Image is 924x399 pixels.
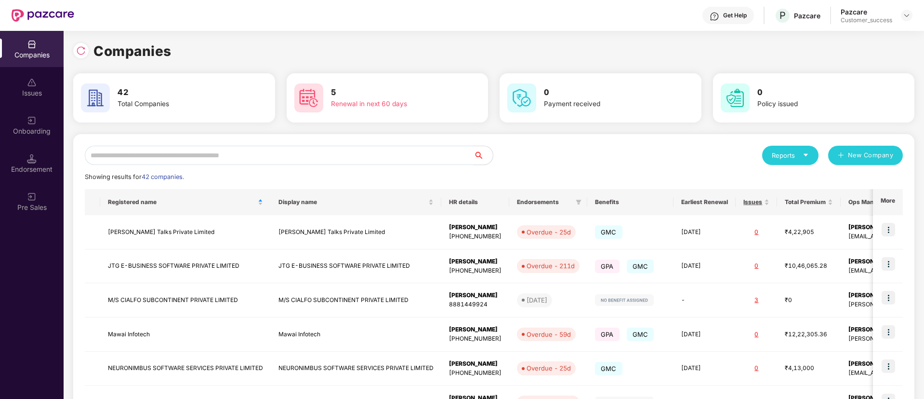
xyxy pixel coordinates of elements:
[595,362,622,375] span: GMC
[873,189,903,215] th: More
[882,223,895,236] img: icon
[100,352,271,386] td: NEURONIMBUS SOFTWARE SERVICES PRIVATE LIMITED
[673,352,736,386] td: [DATE]
[271,283,441,317] td: M/S CIALFO SUBCONTINENT PRIVATE LIMITED
[76,46,86,55] img: svg+xml;base64,PHN2ZyBpZD0iUmVsb2FkLTMyeDMyIiB4bWxucz0iaHR0cDovL3d3dy53My5vcmcvMjAwMC9zdmciIHdpZH...
[743,228,769,237] div: 0
[882,291,895,304] img: icon
[595,260,620,273] span: GPA
[848,151,894,160] span: New Company
[81,83,110,112] img: svg+xml;base64,PHN2ZyB4bWxucz0iaHR0cDovL3d3dy53My5vcmcvMjAwMC9zdmciIHdpZHRoPSI2MCIgaGVpZ2h0PSI2MC...
[449,223,502,232] div: [PERSON_NAME]
[27,78,37,87] img: svg+xml;base64,PHN2ZyBpZD0iSXNzdWVzX2Rpc2FibGVkIiB4bWxucz0iaHR0cDovL3d3dy53My5vcmcvMjAwMC9zdmciIH...
[527,261,575,271] div: Overdue - 211d
[841,16,892,24] div: Customer_success
[100,283,271,317] td: M/S CIALFO SUBCONTINENT PRIVATE LIMITED
[331,86,452,99] h3: 5
[779,10,786,21] span: P
[757,86,879,99] h3: 0
[882,359,895,373] img: icon
[882,325,895,339] img: icon
[673,215,736,249] td: [DATE]
[673,249,736,284] td: [DATE]
[527,227,571,237] div: Overdue - 25d
[595,225,622,239] span: GMC
[517,198,572,206] span: Endorsements
[838,152,844,160] span: plus
[27,40,37,49] img: svg+xml;base64,PHN2ZyBpZD0iQ29tcGFuaWVzIiB4bWxucz0iaHR0cDovL3d3dy53My5vcmcvMjAwMC9zdmciIHdpZHRoPS...
[595,328,620,341] span: GPA
[294,83,323,112] img: svg+xml;base64,PHN2ZyB4bWxucz0iaHR0cDovL3d3dy53My5vcmcvMjAwMC9zdmciIHdpZHRoPSI2MCIgaGVpZ2h0PSI2MC...
[12,9,74,22] img: New Pazcare Logo
[271,215,441,249] td: [PERSON_NAME] Talks Private Limited
[544,99,665,110] div: Payment received
[449,266,502,275] div: [PHONE_NUMBER]
[574,196,583,208] span: filter
[785,364,833,373] div: ₹4,13,000
[278,198,426,206] span: Display name
[507,83,536,112] img: svg+xml;base64,PHN2ZyB4bWxucz0iaHR0cDovL3d3dy53My5vcmcvMjAwMC9zdmciIHdpZHRoPSI2MCIgaGVpZ2h0PSI2MC...
[85,173,184,180] span: Showing results for
[794,11,820,20] div: Pazcare
[710,12,719,21] img: svg+xml;base64,PHN2ZyBpZD0iSGVscC0zMngzMiIgeG1sbnM9Imh0dHA6Ly93d3cudzMub3JnLzIwMDAvc3ZnIiB3aWR0aD...
[449,300,502,309] div: 8881449924
[100,317,271,352] td: Mawai Infotech
[743,364,769,373] div: 0
[673,189,736,215] th: Earliest Renewal
[785,330,833,339] div: ₹12,22,305.36
[743,198,762,206] span: Issues
[673,283,736,317] td: -
[627,260,654,273] span: GMC
[441,189,509,215] th: HR details
[527,330,571,339] div: Overdue - 59d
[743,330,769,339] div: 0
[108,198,256,206] span: Registered name
[271,249,441,284] td: JTG E-BUSINESS SOFTWARE PRIVATE LIMITED
[757,99,879,110] div: Policy issued
[449,334,502,344] div: [PHONE_NUMBER]
[449,369,502,378] div: [PHONE_NUMBER]
[743,296,769,305] div: 3
[673,317,736,352] td: [DATE]
[449,291,502,300] div: [PERSON_NAME]
[271,317,441,352] td: Mawai Infotech
[331,99,452,110] div: Renewal in next 60 days
[544,86,665,99] h3: 0
[142,173,184,180] span: 42 companies.
[736,189,777,215] th: Issues
[803,152,809,158] span: caret-down
[100,249,271,284] td: JTG E-BUSINESS SOFTWARE PRIVATE LIMITED
[118,99,239,110] div: Total Companies
[473,151,493,159] span: search
[743,261,769,271] div: 0
[841,7,892,16] div: Pazcare
[118,86,239,99] h3: 42
[587,189,673,215] th: Benefits
[772,151,809,160] div: Reports
[449,359,502,369] div: [PERSON_NAME]
[576,199,581,205] span: filter
[449,232,502,241] div: [PHONE_NUMBER]
[723,12,747,19] div: Get Help
[93,41,172,62] h1: Companies
[828,146,903,165] button: plusNew Company
[27,192,37,202] img: svg+xml;base64,PHN2ZyB3aWR0aD0iMjAiIGhlaWdodD0iMjAiIHZpZXdCb3g9IjAgMCAyMCAyMCIgZmlsbD0ibm9uZSIgeG...
[271,189,441,215] th: Display name
[903,12,911,19] img: svg+xml;base64,PHN2ZyBpZD0iRHJvcGRvd24tMzJ4MzIiIHhtbG5zPSJodHRwOi8vd3d3LnczLm9yZy8yMDAwL3N2ZyIgd2...
[449,325,502,334] div: [PERSON_NAME]
[627,328,654,341] span: GMC
[777,189,841,215] th: Total Premium
[473,146,493,165] button: search
[527,295,547,305] div: [DATE]
[785,228,833,237] div: ₹4,22,905
[27,116,37,125] img: svg+xml;base64,PHN2ZyB3aWR0aD0iMjAiIGhlaWdodD0iMjAiIHZpZXdCb3g9IjAgMCAyMCAyMCIgZmlsbD0ibm9uZSIgeG...
[785,198,826,206] span: Total Premium
[27,154,37,164] img: svg+xml;base64,PHN2ZyB3aWR0aD0iMTQuNSIgaGVpZ2h0PSIxNC41IiB2aWV3Qm94PSIwIDAgMTYgMTYiIGZpbGw9Im5vbm...
[449,257,502,266] div: [PERSON_NAME]
[595,294,654,306] img: svg+xml;base64,PHN2ZyB4bWxucz0iaHR0cDovL3d3dy53My5vcmcvMjAwMC9zdmciIHdpZHRoPSIxMjIiIGhlaWdodD0iMj...
[100,215,271,249] td: [PERSON_NAME] Talks Private Limited
[527,363,571,373] div: Overdue - 25d
[271,352,441,386] td: NEURONIMBUS SOFTWARE SERVICES PRIVATE LIMITED
[721,83,750,112] img: svg+xml;base64,PHN2ZyB4bWxucz0iaHR0cDovL3d3dy53My5vcmcvMjAwMC9zdmciIHdpZHRoPSI2MCIgaGVpZ2h0PSI2MC...
[882,257,895,271] img: icon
